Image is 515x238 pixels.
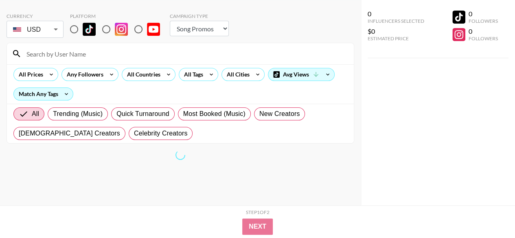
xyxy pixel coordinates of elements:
img: Instagram [115,23,128,36]
div: Currency [7,13,64,19]
div: Any Followers [62,68,105,81]
div: All Prices [14,68,45,81]
span: Celebrity Creators [134,129,188,138]
div: 0 [368,10,424,18]
img: YouTube [147,23,160,36]
span: New Creators [259,109,300,119]
div: All Countries [122,68,162,81]
span: Trending (Music) [53,109,103,119]
div: Campaign Type [170,13,229,19]
div: All Tags [179,68,205,81]
div: Step 1 of 2 [246,209,270,215]
span: Quick Turnaround [116,109,169,119]
div: Followers [469,35,498,41]
div: Avg Views [268,68,334,81]
div: Followers [469,18,498,24]
span: Most Booked (Music) [183,109,245,119]
button: Next [242,218,273,235]
img: TikTok [83,23,96,36]
div: Platform [70,13,167,19]
div: USD [8,22,62,37]
div: $0 [368,27,424,35]
span: [DEMOGRAPHIC_DATA] Creators [19,129,120,138]
div: 0 [469,27,498,35]
div: Influencers Selected [368,18,424,24]
input: Search by User Name [22,47,349,60]
div: 0 [469,10,498,18]
iframe: Drift Widget Chat Controller [474,197,505,228]
span: All [32,109,39,119]
span: Refreshing bookers, clients, tags, cities, talent, talent... [175,150,185,160]
div: Match Any Tags [14,88,73,100]
div: All Cities [222,68,251,81]
div: Estimated Price [368,35,424,41]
